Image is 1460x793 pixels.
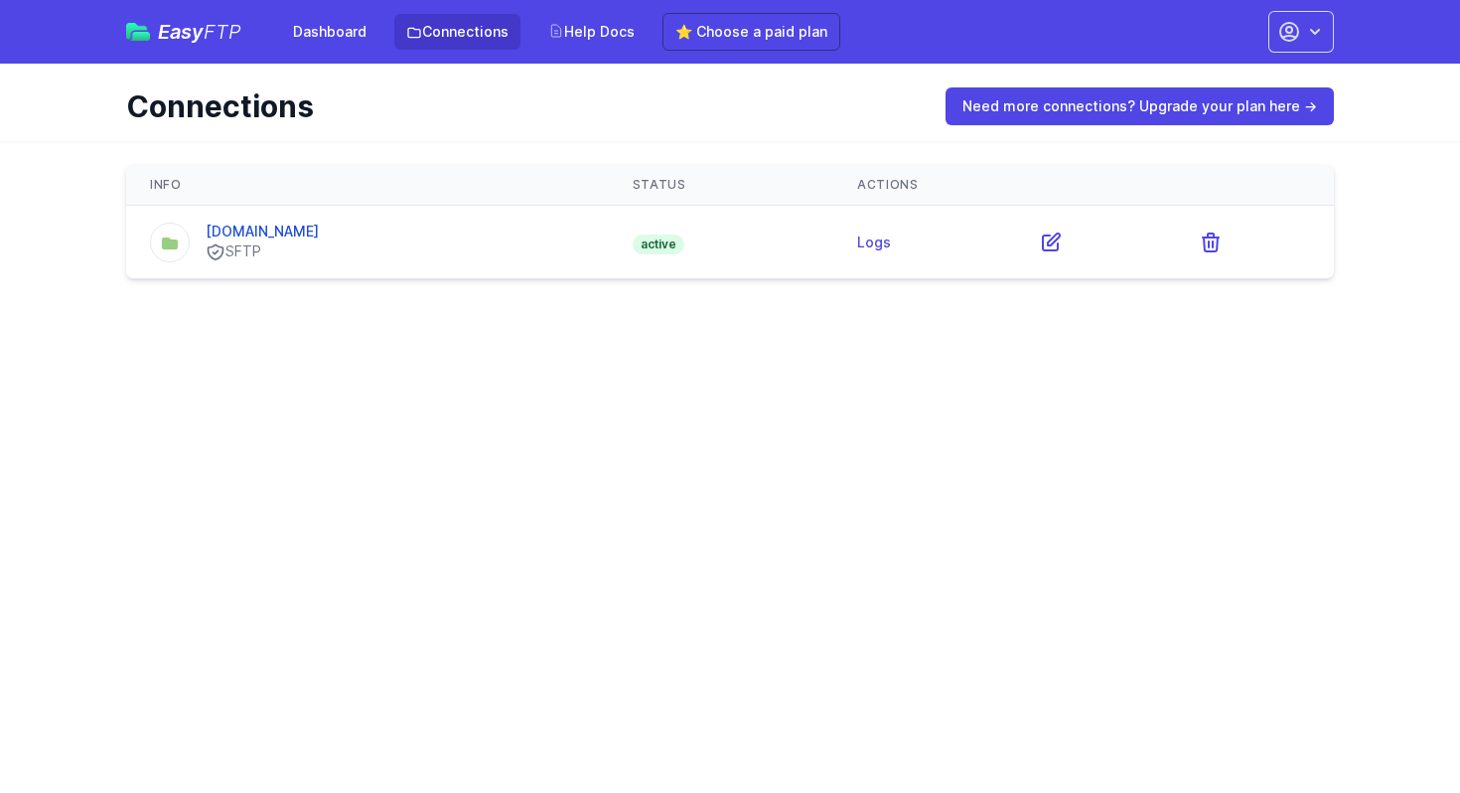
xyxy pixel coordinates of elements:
[857,234,891,250] a: Logs
[126,23,150,41] img: easyftp_logo.png
[126,22,241,42] a: EasyFTP
[206,223,319,239] a: [DOMAIN_NAME]
[204,20,241,44] span: FTP
[126,88,918,124] h1: Connections
[633,235,684,254] span: active
[662,13,840,51] a: ⭐ Choose a paid plan
[281,14,378,50] a: Dashboard
[833,165,1334,206] th: Actions
[536,14,647,50] a: Help Docs
[126,165,609,206] th: Info
[946,87,1334,125] a: Need more connections? Upgrade your plan here →
[158,22,241,42] span: Easy
[609,165,833,206] th: Status
[206,241,319,262] div: SFTP
[394,14,520,50] a: Connections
